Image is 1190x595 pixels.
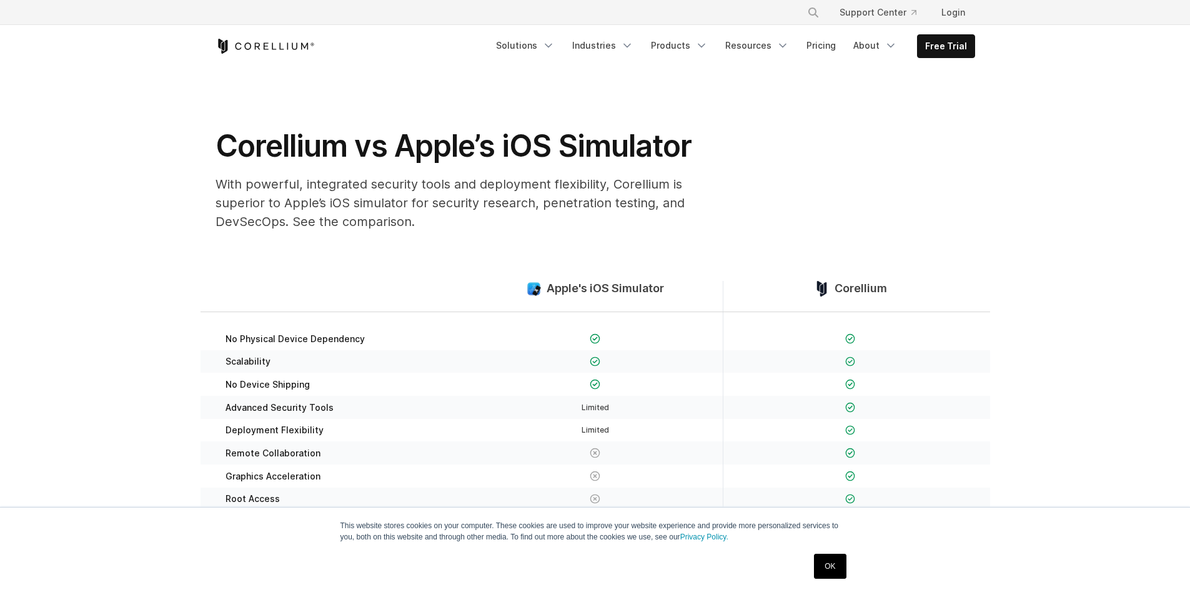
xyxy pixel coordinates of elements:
a: Resources [718,34,796,57]
span: Scalability [226,356,270,367]
img: Checkmark [845,425,856,436]
a: Login [931,1,975,24]
span: No Device Shipping [226,379,310,390]
img: Checkmark [845,471,856,481]
a: Free Trial [918,35,974,57]
button: Search [802,1,825,24]
span: No Physical Device Dependency [226,333,365,345]
img: Checkmark [845,494,856,504]
a: Products [643,34,715,57]
img: X [590,494,600,504]
div: Navigation Menu [792,1,975,24]
a: OK [814,554,846,579]
h1: Corellium vs Apple’s iOS Simulator [216,127,715,165]
img: Checkmark [845,379,856,390]
span: Advanced Security Tools [226,402,334,413]
span: Corellium [835,282,887,296]
div: Navigation Menu [488,34,975,58]
span: Limited [582,425,609,435]
a: Privacy Policy. [680,533,728,541]
a: Solutions [488,34,562,57]
img: Checkmark [845,333,856,344]
img: Checkmark [845,357,856,367]
img: Checkmark [845,402,856,413]
span: Apple's iOS Simulator [547,282,664,296]
a: Industries [565,34,641,57]
span: Remote Collaboration [226,448,320,459]
img: X [590,471,600,481]
span: Root Access [226,493,280,504]
a: Support Center [830,1,926,24]
span: Graphics Acceleration [226,471,320,482]
p: With powerful, integrated security tools and deployment flexibility, Corellium is superior to App... [216,175,715,231]
img: Checkmark [845,448,856,458]
img: compare_ios-simulator--large [526,281,542,297]
img: Checkmark [590,379,600,390]
a: About [846,34,905,57]
img: Checkmark [590,333,600,344]
p: This website stores cookies on your computer. These cookies are used to improve your website expe... [340,520,850,543]
a: Pricing [799,34,843,57]
img: X [590,448,600,458]
span: Deployment Flexibility [226,425,324,436]
span: Limited [582,403,609,412]
a: Corellium Home [216,39,315,54]
img: Checkmark [590,357,600,367]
